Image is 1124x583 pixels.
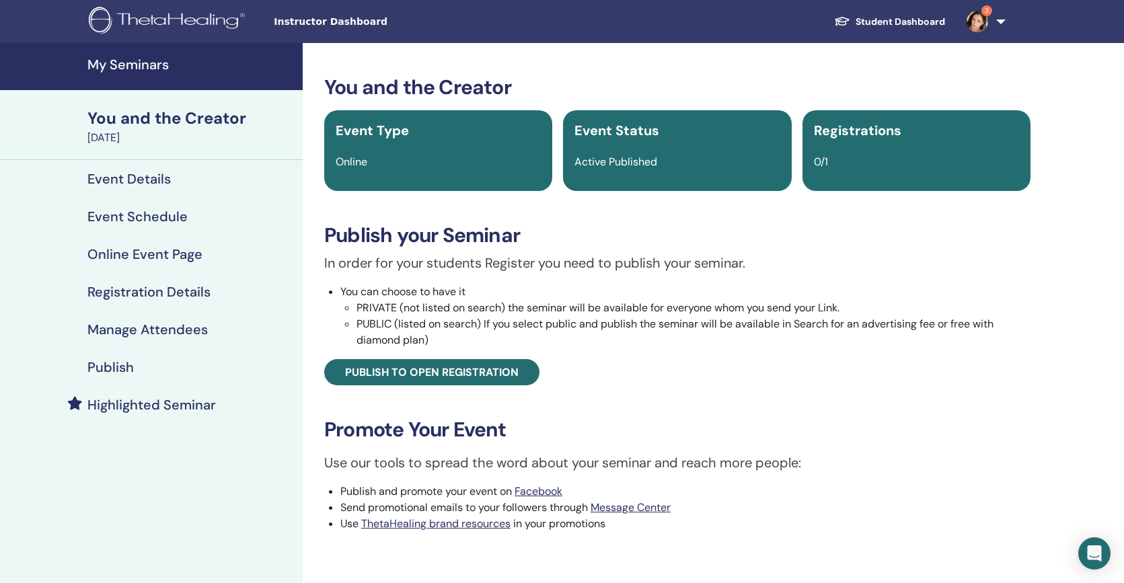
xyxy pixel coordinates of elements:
p: In order for your students Register you need to publish your seminar. [324,253,1031,273]
li: Publish and promote your event on [340,483,1031,500]
span: 0/1 [814,155,828,169]
span: Instructor Dashboard [274,15,476,29]
h4: Event Schedule [87,208,188,225]
div: [DATE] [87,130,295,146]
span: Publish to open registration [345,365,519,379]
span: Event Type [336,122,409,139]
a: Facebook [515,484,562,498]
span: Active Published [574,155,657,169]
h4: My Seminars [87,56,295,73]
span: Online [336,155,367,169]
h4: Highlighted Seminar [87,397,216,413]
a: ThetaHealing brand resources [361,516,511,531]
a: You and the Creator[DATE] [79,107,303,146]
p: Use our tools to spread the word about your seminar and reach more people: [324,453,1031,473]
h4: Manage Attendees [87,321,208,338]
div: You and the Creator [87,107,295,130]
h4: Online Event Page [87,246,202,262]
img: logo.png [89,7,250,37]
img: graduation-cap-white.svg [834,15,850,27]
h3: You and the Creator [324,75,1031,100]
span: 3 [981,5,992,16]
img: default.jpg [967,11,988,32]
span: Event Status [574,122,659,139]
h3: Promote Your Event [324,418,1031,442]
li: PRIVATE (not listed on search) the seminar will be available for everyone whom you send your Link. [357,300,1031,316]
h4: Publish [87,359,134,375]
li: Use in your promotions [340,516,1031,532]
a: Message Center [591,500,671,514]
span: Registrations [814,122,901,139]
h4: Registration Details [87,284,211,300]
div: Open Intercom Messenger [1078,537,1111,570]
h3: Publish your Seminar [324,223,1031,247]
a: Student Dashboard [823,9,956,34]
h4: Event Details [87,171,171,187]
li: PUBLIC (listed on search) If you select public and publish the seminar will be available in Searc... [357,316,1031,348]
a: Publish to open registration [324,359,539,385]
li: Send promotional emails to your followers through [340,500,1031,516]
li: You can choose to have it [340,284,1031,348]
